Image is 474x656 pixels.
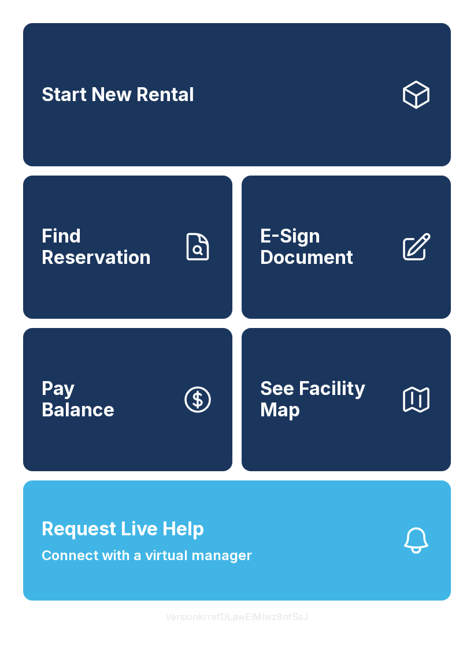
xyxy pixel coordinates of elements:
span: Connect with a virtual manager [42,545,252,566]
button: Request Live HelpConnect with a virtual manager [23,480,451,601]
span: Start New Rental [42,84,194,106]
a: Start New Rental [23,23,451,166]
a: Find Reservation [23,176,232,319]
span: Request Live Help [42,515,204,543]
span: Pay Balance [42,378,114,420]
span: See Facility Map [260,378,391,420]
span: E-Sign Document [260,226,391,268]
button: PayBalance [23,328,232,471]
span: Find Reservation [42,226,172,268]
button: See Facility Map [242,328,451,471]
button: VersionkrrefDLawElMlwz8nfSsJ [156,601,318,633]
a: E-Sign Document [242,176,451,319]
